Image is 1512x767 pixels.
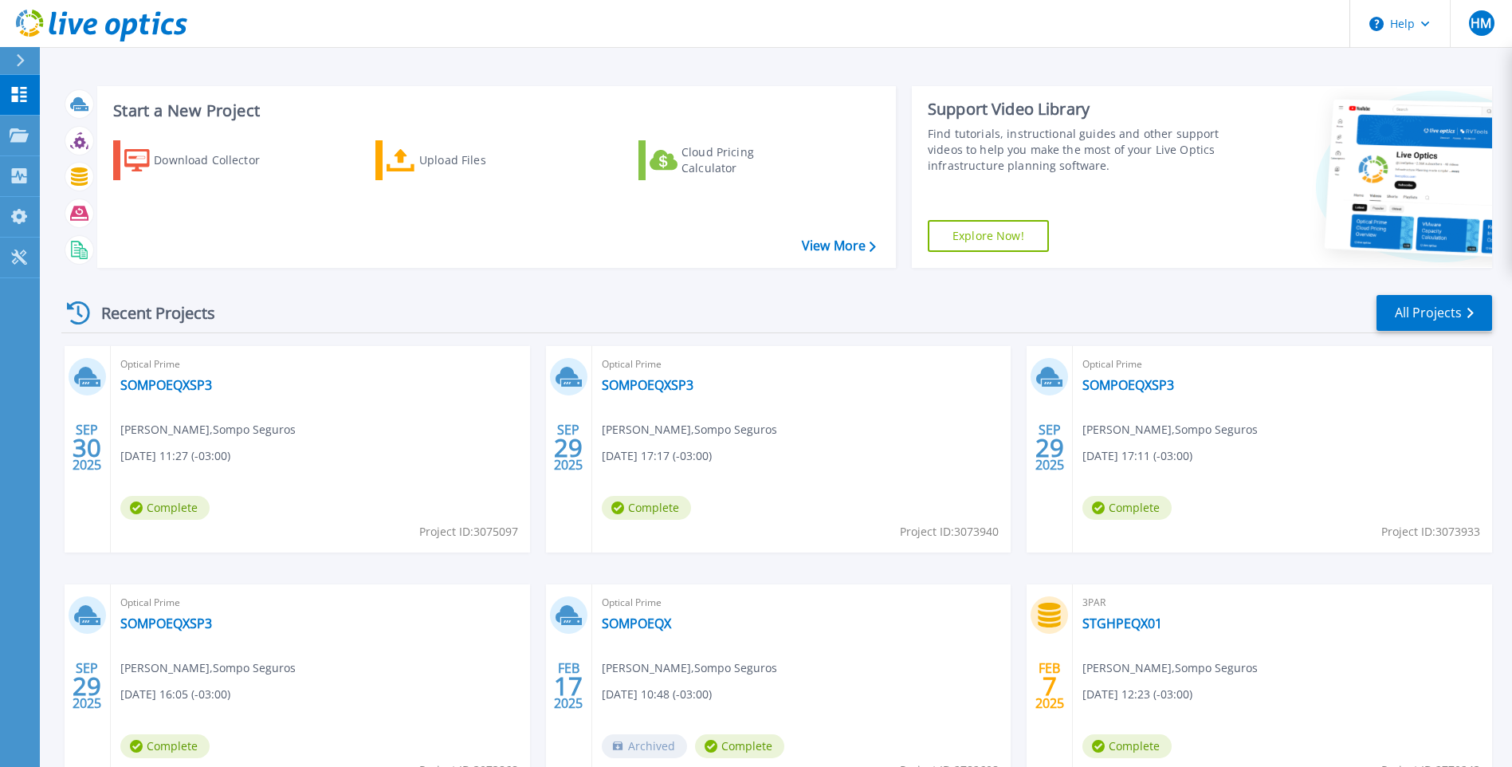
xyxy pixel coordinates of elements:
span: [DATE] 11:27 (-03:00) [120,447,230,465]
a: SOMPOEQXSP3 [120,377,212,393]
span: [DATE] 17:11 (-03:00) [1082,447,1192,465]
a: Explore Now! [928,220,1049,252]
a: Download Collector [113,140,291,180]
div: Download Collector [154,144,281,176]
span: Project ID: 3073933 [1381,523,1480,541]
span: Optical Prime [120,594,520,612]
span: Project ID: 3075097 [419,523,518,541]
span: Complete [120,496,210,520]
span: [DATE] 10:48 (-03:00) [602,686,712,703]
div: SEP 2025 [72,419,102,477]
span: [DATE] 16:05 (-03:00) [120,686,230,703]
span: Complete [602,496,691,520]
span: Complete [120,734,210,758]
span: [PERSON_NAME] , Sompo Seguros [1082,659,1258,677]
span: Optical Prime [602,356,1002,373]
span: 17 [554,679,583,693]
span: 29 [1035,441,1064,454]
span: 30 [73,441,101,454]
a: View More [802,238,876,254]
div: SEP 2025 [72,657,102,715]
div: FEB 2025 [553,657,583,715]
a: SOMPOEQX [602,616,671,631]
span: [PERSON_NAME] , Sompo Seguros [120,421,296,439]
span: Archived [602,734,687,758]
div: Recent Projects [61,293,237,332]
div: Upload Files [419,144,547,176]
span: 29 [554,441,583,454]
span: 29 [73,679,101,693]
span: Optical Prime [120,356,520,373]
a: STGHPEQX01 [1082,616,1162,631]
span: 3PAR [1082,594,1483,612]
a: SOMPOEQXSP3 [1082,377,1174,393]
span: Optical Prime [1082,356,1483,373]
span: [PERSON_NAME] , Sompo Seguros [602,421,777,439]
span: Project ID: 3073940 [900,523,999,541]
a: Cloud Pricing Calculator [638,140,816,180]
span: HM [1471,17,1491,29]
span: 7 [1043,679,1057,693]
div: Cloud Pricing Calculator [681,144,809,176]
span: [PERSON_NAME] , Sompo Seguros [602,659,777,677]
span: [PERSON_NAME] , Sompo Seguros [1082,421,1258,439]
a: Upload Files [375,140,553,180]
span: Complete [1082,496,1172,520]
div: SEP 2025 [553,419,583,477]
span: [DATE] 17:17 (-03:00) [602,447,712,465]
div: Find tutorials, instructional guides and other support videos to help you make the most of your L... [928,126,1223,174]
span: Optical Prime [602,594,1002,612]
span: [DATE] 12:23 (-03:00) [1082,686,1192,703]
h3: Start a New Project [113,102,875,120]
div: FEB 2025 [1035,657,1065,715]
a: All Projects [1377,295,1492,331]
a: SOMPOEQXSP3 [120,616,212,631]
div: Support Video Library [928,99,1223,120]
span: Complete [1082,734,1172,758]
span: [PERSON_NAME] , Sompo Seguros [120,659,296,677]
div: SEP 2025 [1035,419,1065,477]
a: SOMPOEQXSP3 [602,377,693,393]
span: Complete [695,734,784,758]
